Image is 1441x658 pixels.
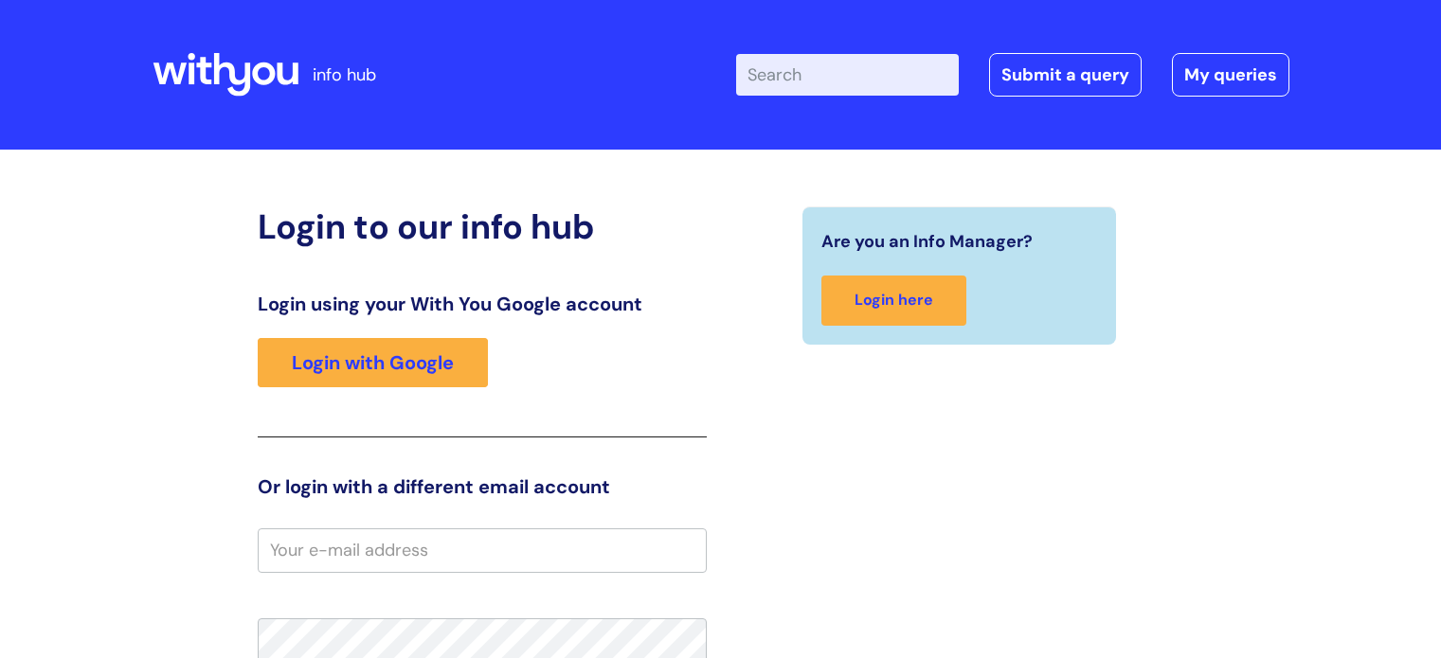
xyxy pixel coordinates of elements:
[258,293,707,315] h3: Login using your With You Google account
[258,206,707,247] h2: Login to our info hub
[821,226,1033,257] span: Are you an Info Manager?
[736,54,959,96] input: Search
[1172,53,1289,97] a: My queries
[313,60,376,90] p: info hub
[821,276,966,326] a: Login here
[258,338,488,387] a: Login with Google
[989,53,1142,97] a: Submit a query
[258,475,707,498] h3: Or login with a different email account
[258,528,707,572] input: Your e-mail address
